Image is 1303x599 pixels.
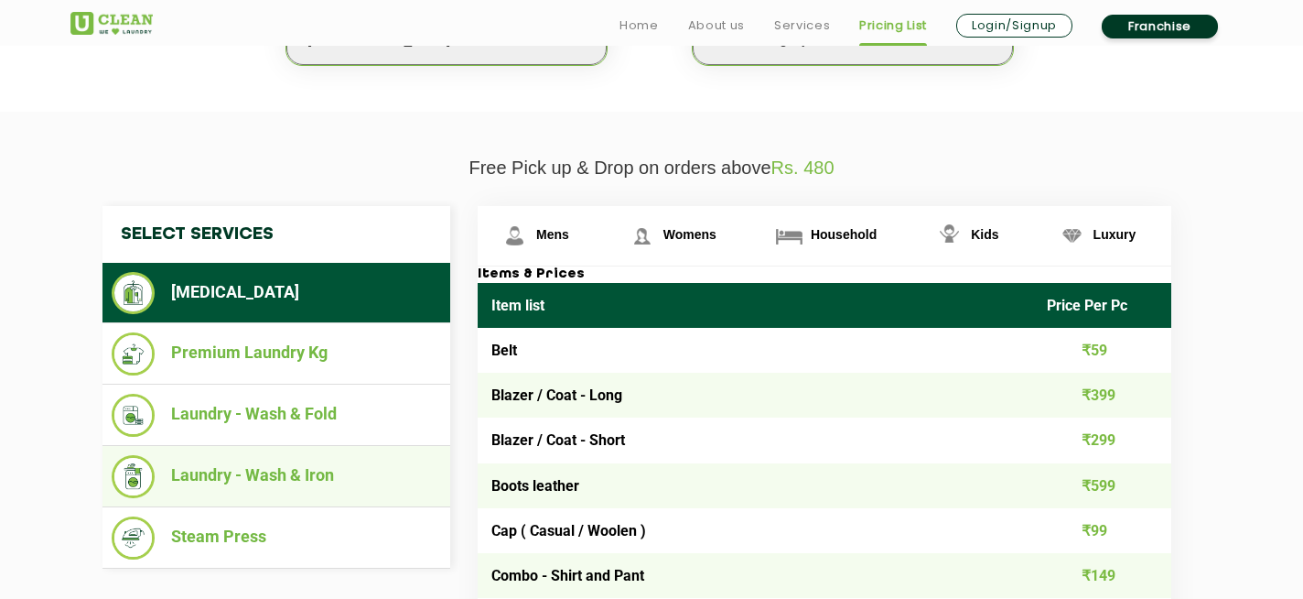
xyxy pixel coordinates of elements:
[478,283,1033,328] th: Item list
[499,220,531,252] img: Mens
[1033,508,1172,553] td: ₹99
[478,328,1033,373] td: Belt
[619,15,659,37] a: Home
[478,508,1033,553] td: Cap ( Casual / Woolen )
[112,332,155,376] img: Premium Laundry Kg
[478,418,1033,463] td: Blazer / Coat - Short
[933,220,965,252] img: Kids
[112,272,441,314] li: [MEDICAL_DATA]
[1056,220,1088,252] img: Luxury
[1033,283,1172,328] th: Price Per Pc
[1093,227,1136,242] span: Luxury
[70,158,1233,179] p: Free Pick up & Drop on orders above
[1102,15,1218,38] a: Franchise
[112,272,155,314] img: Dry Cleaning
[112,394,155,437] img: Laundry - Wash & Fold
[478,267,1171,283] h3: Items & Prices
[102,206,450,263] h4: Select Services
[478,373,1033,418] td: Blazer / Coat - Long
[1033,463,1172,508] td: ₹599
[112,517,441,560] li: Steam Press
[663,227,716,242] span: Womens
[478,553,1033,598] td: Combo - Shirt and Pant
[112,455,155,498] img: Laundry - Wash & Iron
[956,14,1072,38] a: Login/Signup
[536,227,569,242] span: Mens
[1033,418,1172,463] td: ₹299
[1033,328,1172,373] td: ₹59
[1033,553,1172,598] td: ₹149
[688,15,745,37] a: About us
[478,463,1033,508] td: Boots leather
[774,15,830,37] a: Services
[811,227,877,242] span: Household
[971,227,998,242] span: Kids
[771,158,835,178] span: Rs. 480
[112,332,441,376] li: Premium Laundry Kg
[1033,373,1172,418] td: ₹399
[626,220,658,252] img: Womens
[70,12,153,35] img: UClean Laundry and Dry Cleaning
[112,455,441,498] li: Laundry - Wash & Iron
[773,220,805,252] img: Household
[112,517,155,560] img: Steam Press
[859,15,927,37] a: Pricing List
[112,394,441,437] li: Laundry - Wash & Fold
